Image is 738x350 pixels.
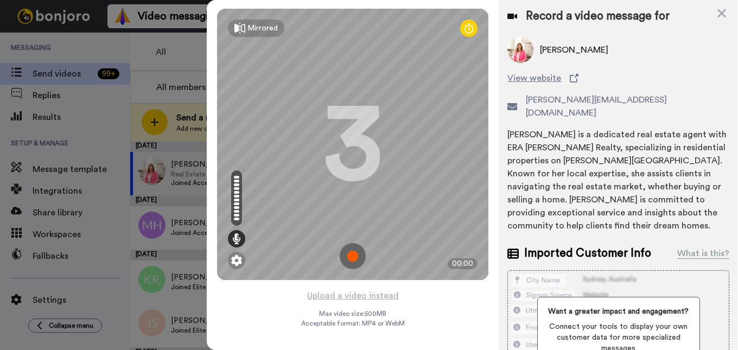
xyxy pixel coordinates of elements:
[304,289,402,303] button: Upload a video instead
[340,243,366,269] img: ic_record_start.svg
[526,93,729,119] span: [PERSON_NAME][EMAIL_ADDRESS][DOMAIN_NAME]
[507,72,729,85] a: View website
[448,258,478,269] div: 00:00
[507,128,729,232] div: [PERSON_NAME] is a dedicated real estate agent with ERA [PERSON_NAME] Realty, specializing in res...
[507,72,561,85] span: View website
[677,247,729,260] div: What is this?
[323,104,383,185] div: 3
[319,309,386,318] span: Max video size: 500 MB
[546,306,691,317] span: Want a greater impact and engagement?
[231,255,242,266] img: ic_gear.svg
[301,319,405,328] span: Acceptable format: MP4 or WebM
[524,245,651,262] span: Imported Customer Info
